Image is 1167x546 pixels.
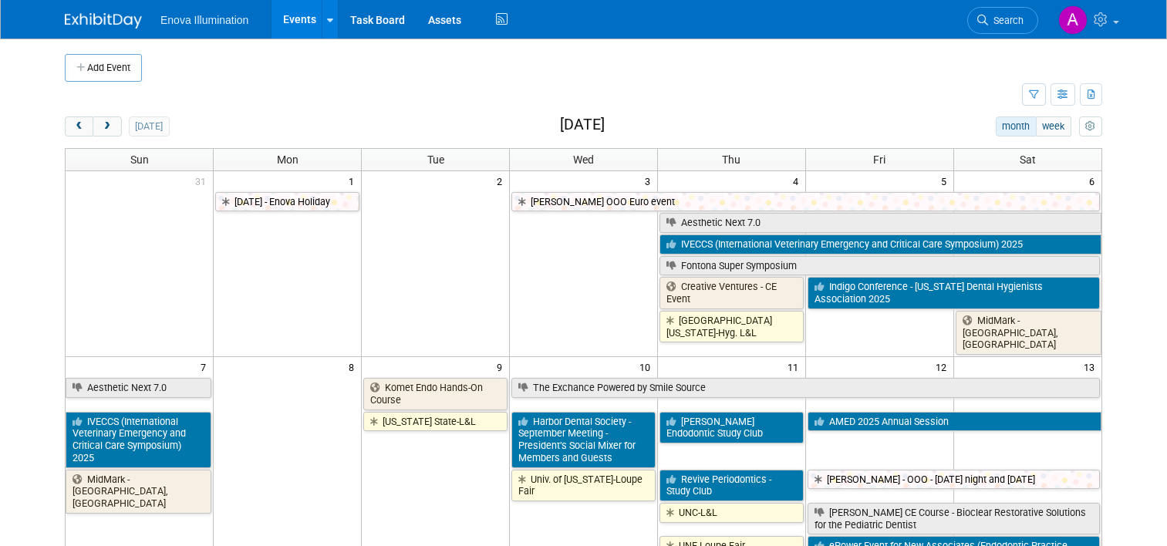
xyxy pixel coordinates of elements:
[722,153,740,166] span: Thu
[659,277,804,308] a: Creative Ventures - CE Event
[873,153,885,166] span: Fri
[215,192,359,212] a: [DATE] - Enova Holiday
[277,153,298,166] span: Mon
[511,470,656,501] a: Univ. of [US_STATE]-Loupe Fair
[129,116,170,136] button: [DATE]
[347,357,361,376] span: 8
[363,378,508,410] a: Komet Endo Hands-On Course
[560,116,605,133] h2: [DATE]
[967,7,1038,34] a: Search
[659,503,804,523] a: UNC-L&L
[1088,171,1101,190] span: 6
[791,171,805,190] span: 4
[93,116,121,136] button: next
[659,470,804,501] a: Revive Periodontics - Study Club
[65,13,142,29] img: ExhibitDay
[934,357,953,376] span: 12
[638,357,657,376] span: 10
[66,470,211,514] a: MidMark - [GEOGRAPHIC_DATA], [GEOGRAPHIC_DATA]
[194,171,213,190] span: 31
[808,412,1101,432] a: AMED 2025 Annual Session
[495,357,509,376] span: 9
[65,54,142,82] button: Add Event
[130,153,149,166] span: Sun
[573,153,594,166] span: Wed
[1020,153,1036,166] span: Sat
[1085,122,1095,132] i: Personalize Calendar
[659,234,1101,254] a: IVECCS (International Veterinary Emergency and Critical Care Symposium) 2025
[1079,116,1102,136] button: myCustomButton
[66,378,211,398] a: Aesthetic Next 7.0
[1058,5,1088,35] img: Andrea Miller
[1082,357,1101,376] span: 13
[659,412,804,443] a: [PERSON_NAME] Endodontic Study Club
[160,14,248,26] span: Enova Illumination
[956,311,1101,355] a: MidMark - [GEOGRAPHIC_DATA], [GEOGRAPHIC_DATA]
[1036,116,1071,136] button: week
[347,171,361,190] span: 1
[808,470,1100,490] a: [PERSON_NAME] - OOO - [DATE] night and [DATE]
[659,256,1100,276] a: Fontona Super Symposium
[511,412,656,468] a: Harbor Dental Society - September Meeting - President’s Social Mixer for Members and Guests
[199,357,213,376] span: 7
[363,412,508,432] a: [US_STATE] State-L&L
[66,412,211,468] a: IVECCS (International Veterinary Emergency and Critical Care Symposium) 2025
[786,357,805,376] span: 11
[511,378,1100,398] a: The Exchance Powered by Smile Source
[659,311,804,342] a: [GEOGRAPHIC_DATA][US_STATE]-Hyg. L&L
[939,171,953,190] span: 5
[808,277,1100,308] a: Indigo Conference - [US_STATE] Dental Hygienists Association 2025
[659,213,1101,233] a: Aesthetic Next 7.0
[808,503,1100,534] a: [PERSON_NAME] CE Course - Bioclear Restorative Solutions for the Pediatric Dentist
[988,15,1024,26] span: Search
[996,116,1037,136] button: month
[643,171,657,190] span: 3
[65,116,93,136] button: prev
[427,153,444,166] span: Tue
[495,171,509,190] span: 2
[511,192,1100,212] a: [PERSON_NAME] OOO Euro event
